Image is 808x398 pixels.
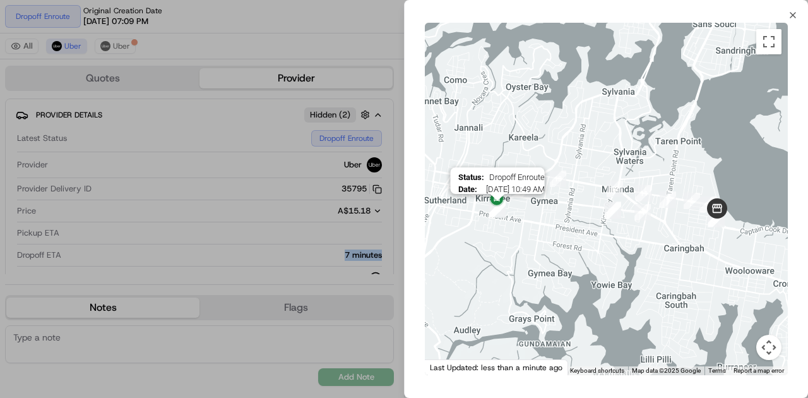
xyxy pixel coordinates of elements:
[708,211,724,227] div: 9
[684,193,700,209] div: 6
[660,191,676,208] div: 5
[458,172,484,182] span: Status :
[700,196,716,213] div: 10
[607,181,623,197] div: 12
[482,184,544,194] span: [DATE] 10:49 AM
[734,367,784,374] a: Report a map error
[634,204,651,220] div: 4
[489,202,505,218] div: 18
[458,184,477,194] span: Date :
[428,359,470,375] a: Open this area in Google Maps (opens a new window)
[570,366,624,375] button: Keyboard shortcuts
[489,172,544,182] span: Dropoff Enroute
[708,210,725,227] div: 8
[604,203,621,219] div: 2
[428,359,470,375] img: Google
[425,359,568,375] div: Last Updated: less than a minute ago
[605,202,621,218] div: 3
[636,185,652,202] div: 11
[756,335,781,360] button: Map camera controls
[708,367,726,374] a: Terms (opens in new tab)
[632,367,701,374] span: Map data ©2025 Google
[756,29,781,54] button: Toggle fullscreen view
[550,171,566,187] div: 13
